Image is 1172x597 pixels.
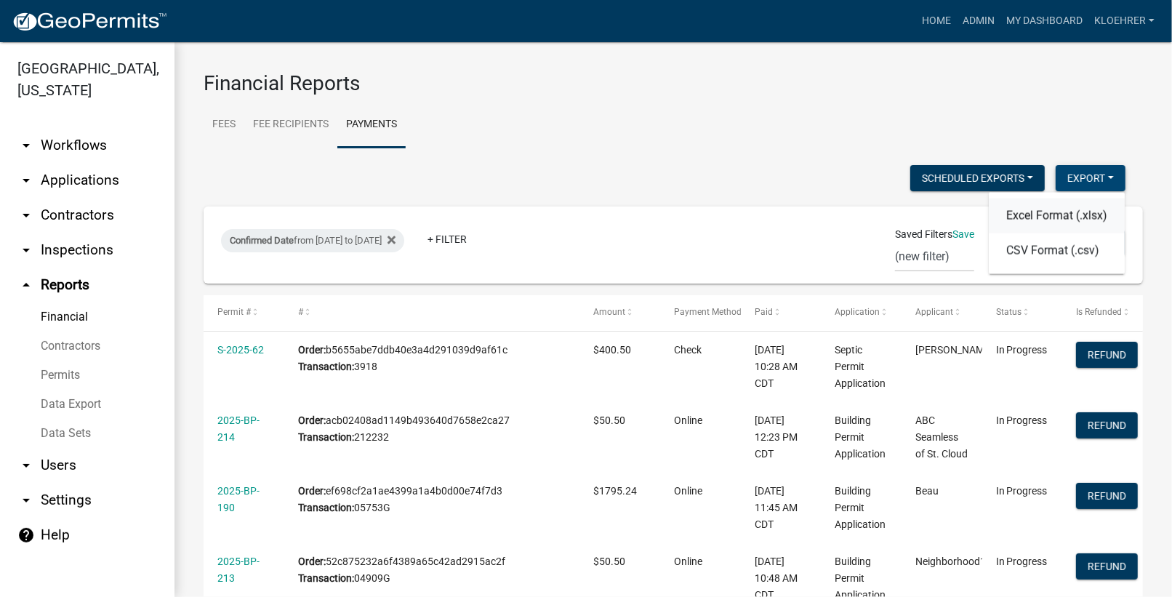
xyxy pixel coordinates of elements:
button: Refund [1076,553,1138,580]
datatable-header-cell: Applicant [902,295,982,330]
span: Status [996,307,1022,317]
span: Neighborhood1 [915,556,986,567]
i: arrow_drop_up [17,276,35,294]
span: In Progress [996,414,1048,426]
div: acb02408ad1149b493640d7658e2ca27 212232 [298,412,566,446]
button: Excel Format (.xlsx) [989,199,1125,233]
a: 2025-BP-214 [217,414,260,443]
div: from [DATE] to [DATE] [221,229,404,252]
datatable-header-cell: Permit # [204,295,284,330]
b: Order: [298,485,326,497]
span: Online [674,556,702,567]
b: Transaction: [298,361,354,372]
div: 52c875232a6f4389a65c42ad2915ac2f 04909G [298,553,566,587]
a: S-2025-62 [217,344,264,356]
div: b5655abe7ddb40e3a4d291039d9af61c 3918 [298,342,566,375]
span: Online [674,414,702,426]
a: My Dashboard [1000,7,1088,35]
span: Sean Moe [915,344,993,356]
i: arrow_drop_down [17,457,35,474]
div: [DATE] 10:28 AM CDT [755,342,807,391]
div: ef698cf2a1ae4399a1a4b0d00e74f7d3 05753G [298,483,566,516]
button: Export [1056,165,1125,191]
b: Transaction: [298,572,354,584]
wm-modal-confirm: Refund Payment [1076,421,1138,433]
datatable-header-cell: Payment Method [660,295,741,330]
datatable-header-cell: Is Refunded [1062,295,1143,330]
button: Refund [1076,412,1138,438]
datatable-header-cell: Status [982,295,1063,330]
span: $400.50 [593,344,631,356]
button: Refund [1076,483,1138,509]
wm-modal-confirm: Refund Payment [1076,350,1138,362]
span: In Progress [996,556,1048,567]
span: Check [674,344,702,356]
span: Paid [755,307,773,317]
b: Order: [298,414,326,426]
datatable-header-cell: Amount [579,295,660,330]
span: Is Refunded [1076,307,1122,317]
div: [DATE] 12:23 PM CDT [755,412,807,462]
a: kloehrer [1088,7,1160,35]
span: Beau [915,485,939,497]
a: 2025-BP-190 [217,485,260,513]
i: arrow_drop_down [17,137,35,154]
b: Order: [298,556,326,567]
span: Application [835,307,880,317]
span: Permit # [217,307,251,317]
i: arrow_drop_down [17,492,35,509]
i: help [17,526,35,544]
button: Refund [1076,342,1138,368]
div: [DATE] 11:45 AM CDT [755,483,807,532]
a: Fee Recipients [244,102,337,148]
span: Applicant [915,307,953,317]
span: In Progress [996,485,1048,497]
datatable-header-cell: # [284,295,580,330]
span: Amount [593,307,625,317]
i: arrow_drop_down [17,207,35,224]
datatable-header-cell: Paid [741,295,822,330]
span: Online [674,485,702,497]
h3: Financial Reports [204,71,1143,96]
i: arrow_drop_down [17,241,35,259]
a: Payments [337,102,406,148]
wm-modal-confirm: Refund Payment [1076,562,1138,574]
span: Confirmed Date [230,235,294,246]
a: + Filter [416,226,478,252]
a: Fees [204,102,244,148]
span: Septic Permit Application [835,344,886,389]
span: $50.50 [593,414,625,426]
b: Order: [298,344,326,356]
b: Transaction: [298,431,354,443]
span: Payment Method [674,307,742,317]
datatable-header-cell: Application [821,295,902,330]
a: Save [952,228,974,240]
span: $1795.24 [593,485,637,497]
a: Home [916,7,957,35]
span: $50.50 [593,556,625,567]
span: Saved Filters [895,227,952,242]
b: Transaction: [298,502,354,513]
span: Building Permit Application [835,485,886,530]
span: In Progress [996,344,1048,356]
a: 2025-BP-213 [217,556,260,584]
button: Scheduled Exports [910,165,1045,191]
span: # [298,307,303,317]
span: Building Permit Application [835,414,886,460]
a: Admin [957,7,1000,35]
span: ABC Seamless of St. Cloud [915,414,968,460]
wm-modal-confirm: Refund Payment [1076,492,1138,503]
i: arrow_drop_down [17,172,35,189]
button: CSV Format (.csv) [989,233,1125,268]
